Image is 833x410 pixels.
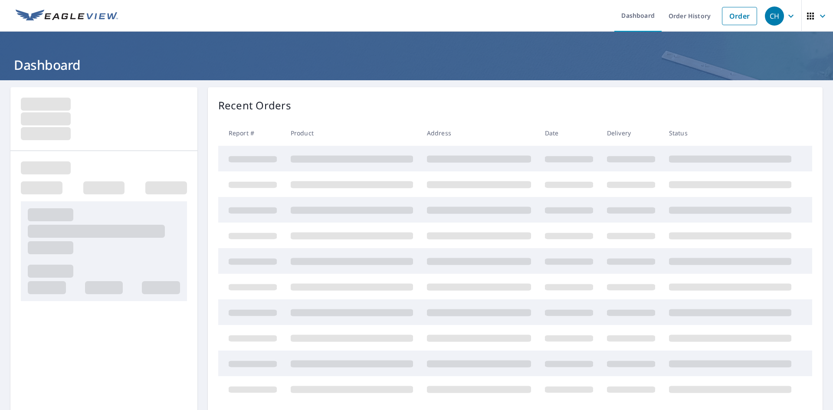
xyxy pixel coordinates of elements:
a: Order [722,7,757,25]
th: Address [420,120,538,146]
div: CH [765,7,784,26]
th: Delivery [600,120,662,146]
th: Product [284,120,420,146]
img: EV Logo [16,10,118,23]
th: Date [538,120,600,146]
th: Status [662,120,798,146]
h1: Dashboard [10,56,823,74]
p: Recent Orders [218,98,291,113]
th: Report # [218,120,284,146]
